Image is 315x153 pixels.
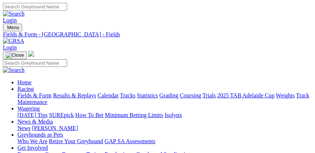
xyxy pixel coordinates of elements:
[165,112,182,118] a: Isolynx
[17,138,312,145] div: Greyhounds as Pets
[17,125,30,131] a: News
[3,24,22,31] button: Toggle navigation
[17,138,47,144] a: Who We Are
[17,125,312,132] div: News & Media
[17,86,34,92] a: Racing
[3,31,312,38] a: Fields & Form - [GEOGRAPHIC_DATA] - Fields
[17,145,48,151] a: Get Involved
[217,92,274,98] a: 2025 TAB Adelaide Cup
[180,92,201,98] a: Coursing
[159,92,178,98] a: Grading
[49,138,103,144] a: Retire Your Greyhound
[17,112,312,118] div: Wagering
[3,51,27,59] button: Toggle navigation
[17,92,309,105] a: Track Maintenance
[98,92,119,98] a: Calendar
[276,92,295,98] a: Weights
[49,112,74,118] a: SUREpick
[7,25,19,30] span: Menu
[17,118,53,125] a: News & Media
[17,105,40,112] a: Wagering
[3,11,25,17] img: Search
[3,3,67,11] input: Search
[17,92,312,105] div: Racing
[28,51,34,57] img: logo-grsa-white.png
[75,112,104,118] a: How To Bet
[32,125,78,131] a: [PERSON_NAME]
[17,112,47,118] a: [DATE] Tips
[3,44,17,51] a: Login
[53,92,96,98] a: Results & Replays
[137,92,158,98] a: Statistics
[120,92,136,98] a: Tracks
[3,38,24,44] img: GRSA
[3,67,25,73] img: Search
[17,79,32,85] a: Home
[3,17,17,23] a: Login
[202,92,216,98] a: Trials
[17,132,63,138] a: Greyhounds as Pets
[105,138,156,144] a: GAP SA Assessments
[3,59,67,67] input: Search
[17,92,51,98] a: Fields & Form
[6,52,24,58] img: Close
[105,112,163,118] a: Minimum Betting Limits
